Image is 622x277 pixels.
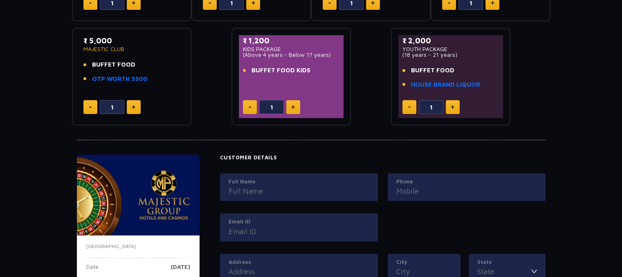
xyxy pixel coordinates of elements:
[396,266,452,277] input: City
[249,107,251,108] img: minus
[396,185,537,197] input: Mobile
[171,264,190,276] p: [DATE]
[396,258,452,266] label: City
[89,2,92,4] img: minus
[408,107,411,108] img: minus
[229,218,369,226] label: Email ID
[220,154,546,161] h4: Customer Details
[229,185,369,197] input: Full Name
[243,46,340,52] p: KIDS PACKAGE
[92,60,135,69] span: BUFFET FOOD
[451,105,454,109] img: plus
[396,178,537,186] label: Phone
[402,46,499,52] p: YOUTH PACKAGE
[83,35,180,46] p: ₹ 5,000
[132,1,135,5] img: plus
[229,266,369,277] input: Address
[132,105,135,109] img: plus
[251,1,255,5] img: plus
[251,66,310,75] span: BUFFET FOOD KIDS
[86,264,99,276] p: Date
[89,107,92,108] img: minus
[411,80,480,89] a: HOUSE BRAND LIQUOR
[477,266,531,277] input: State
[448,2,450,4] img: minus
[402,35,499,46] p: ₹ 2,000
[209,2,211,4] img: minus
[291,105,295,109] img: plus
[229,258,369,266] label: Address
[229,226,369,237] input: Email ID
[83,46,180,52] p: MAJESTIC CLUB
[371,1,375,5] img: plus
[531,266,537,277] img: toggler icon
[243,35,340,46] p: ₹ 1,200
[92,74,148,84] a: OTP WORTH 5500
[328,2,331,4] img: minus
[86,243,190,250] p: [GEOGRAPHIC_DATA]
[491,1,494,5] img: plus
[411,66,454,75] span: BUFFET FOOD
[243,52,340,58] p: (Above 4 years - Below 17 years)
[77,154,200,235] img: majesticPride-banner
[229,178,369,186] label: Full Name
[477,258,537,266] label: State
[402,52,499,58] p: (18 years - 21 years)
